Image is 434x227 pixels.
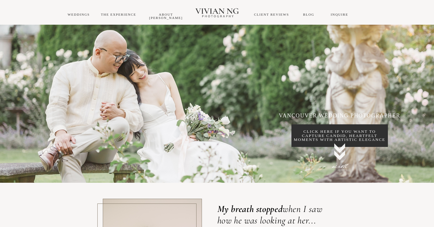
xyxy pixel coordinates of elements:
a: Blog [303,13,314,16]
a: CLIENT REVIEWS [254,13,289,16]
a: THE EXPERIENCE [101,13,136,16]
a: WEDDINGS [68,13,90,16]
a: About [PERSON_NAME] [149,13,183,20]
a: INQUIRE [331,13,348,16]
p: click here if you want to capture candid, heartfelt moments with artistic elegance [291,129,388,142]
a: click here if you want to capture candid, heartfelt moments with artistic elegance [291,124,388,147]
span: VANCOUVER WEDDING PHOTOGRAPHER [279,113,400,119]
strong: My breath stopped [217,203,283,215]
span: scroll [332,161,347,172]
em: when I saw how he was looking at her... [217,203,322,226]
